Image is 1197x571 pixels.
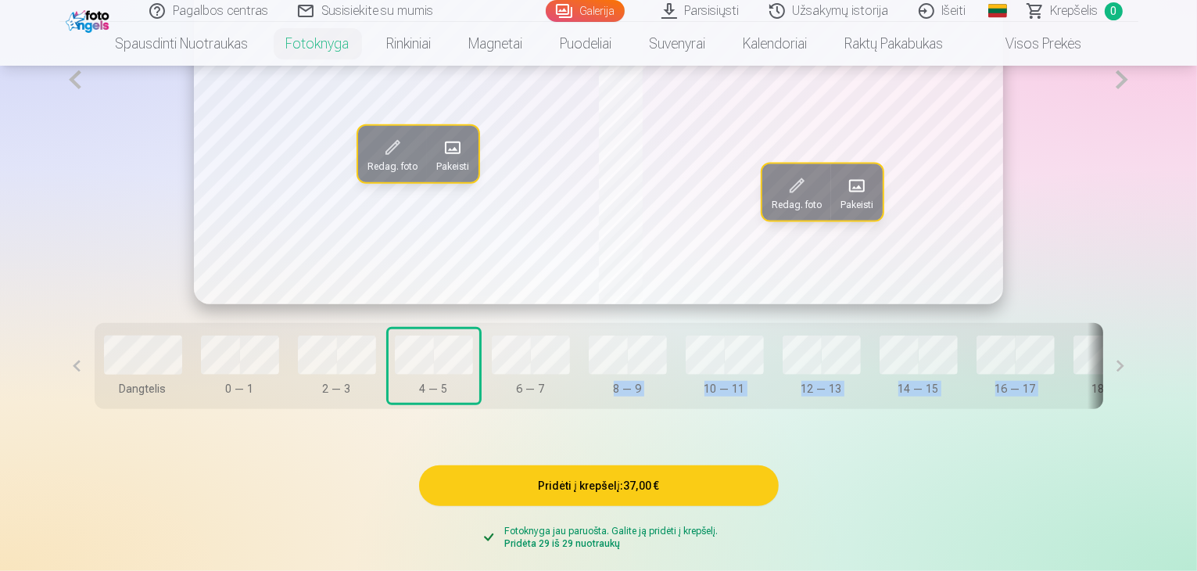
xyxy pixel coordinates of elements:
[436,160,469,173] span: Pakeisti
[486,329,576,403] button: 6 — 7
[826,22,962,66] a: Raktų pakabukas
[450,22,542,66] a: Magnetai
[589,381,667,397] div: 8 — 9
[776,329,867,403] button: 12 — 13
[389,329,479,403] button: 4 — 5
[427,126,478,182] button: Pakeisti
[1067,329,1158,403] button: 18 — 19
[419,465,779,506] button: Pridėti į krepšelį:37,00 €
[762,163,831,220] button: Redag. foto
[368,22,450,66] a: Rinkiniai
[1051,2,1098,20] span: Krepšelis
[679,329,770,403] button: 10 — 11
[542,22,631,66] a: Puodeliai
[492,381,570,397] div: 6 — 7
[1105,2,1123,20] span: 0
[298,381,376,397] div: 2 — 3
[97,22,267,66] a: Spausdinti nuotraukas
[970,329,1061,403] button: 16 — 17
[66,6,113,33] img: /fa2
[880,381,958,397] div: 14 — 15
[962,22,1101,66] a: Visos prekės
[831,163,883,220] button: Pakeisti
[195,329,285,403] button: 0 — 1
[98,329,188,403] button: Dangtelis
[725,22,826,66] a: Kalendoriai
[267,22,368,66] a: Fotoknyga
[873,329,964,403] button: 14 — 15
[292,329,382,403] button: 2 — 3
[367,160,418,173] span: Redag. foto
[201,381,279,397] div: 0 — 1
[783,381,861,397] div: 12 — 13
[977,381,1055,397] div: 16 — 17
[840,198,873,210] span: Pakeisti
[582,329,673,403] button: 8 — 9
[1073,381,1152,397] div: 18 — 19
[395,381,473,397] div: 4 — 5
[686,381,764,397] div: 10 — 11
[504,525,718,537] p: Fotoknyga jau paruošta. Galite ją pridėti į krepšelį.
[504,537,718,550] p: Pridėta 29 iš 29 nuotraukų
[772,198,822,210] span: Redag. foto
[104,381,182,397] div: Dangtelis
[631,22,725,66] a: Suvenyrai
[358,126,427,182] button: Redag. foto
